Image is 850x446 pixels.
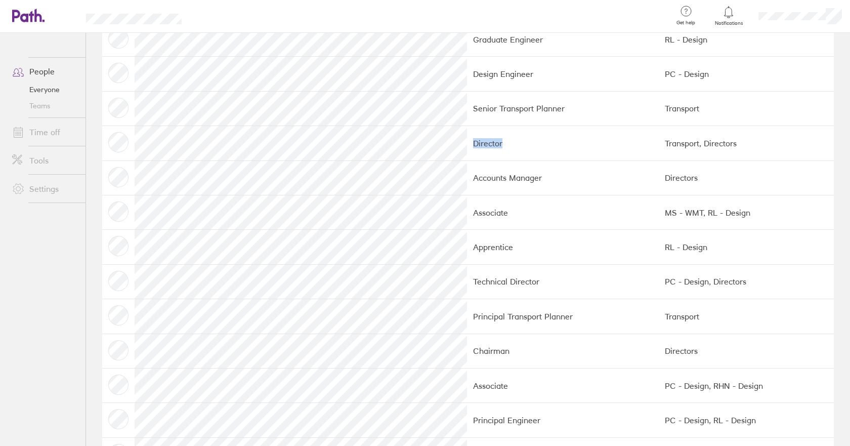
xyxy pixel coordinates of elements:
[659,126,834,160] td: Transport, Directors
[4,179,86,199] a: Settings
[669,20,702,26] span: Get help
[659,22,834,57] td: RL - Design
[712,20,745,26] span: Notifications
[467,57,659,91] td: Design Engineer
[467,369,659,403] td: Associate
[4,150,86,171] a: Tools
[467,22,659,57] td: Graduate Engineer
[4,98,86,114] a: Teams
[467,334,659,368] td: Chairman
[467,230,659,264] td: Apprentice
[712,5,745,26] a: Notifications
[467,195,659,230] td: Associate
[659,299,834,334] td: Transport
[659,369,834,403] td: PC - Design, RHN - Design
[467,403,659,437] td: Principal Engineer
[467,91,659,126] td: Senior Transport Planner
[467,299,659,334] td: Principal Transport Planner
[467,264,659,299] td: Technical Director
[659,195,834,230] td: MS - WMT, RL - Design
[659,334,834,368] td: Directors
[4,82,86,98] a: Everyone
[659,264,834,299] td: PC - Design, Directors
[659,403,834,437] td: PC - Design, RL - Design
[659,91,834,126] td: Transport
[659,230,834,264] td: RL - Design
[467,160,659,195] td: Accounts Manager
[467,126,659,160] td: Director
[4,61,86,82] a: People
[4,122,86,142] a: Time off
[659,160,834,195] td: Directors
[659,57,834,91] td: PC - Design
